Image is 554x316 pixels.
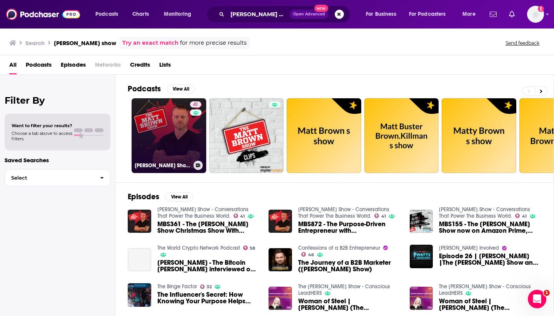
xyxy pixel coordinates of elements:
[308,253,314,257] span: 46
[132,9,149,20] span: Charts
[439,253,541,266] a: Episode 26 | Matt Brown |The Matt Brown Show and Digital Kung Fu
[544,290,550,296] span: 1
[298,206,389,219] a: Matt Brown Show - Conversations That Power The Business World.
[366,9,396,20] span: For Business
[6,7,80,22] img: Podchaser - Follow, Share and Rate Podcasts
[135,162,190,169] h3: [PERSON_NAME] Show - Conversations That Power The Business World.
[269,248,292,272] img: The Journey of a B2B Marketer (Matt Brown Show)
[381,215,386,218] span: 41
[164,9,191,20] span: Monitoring
[12,131,72,141] span: Choose a tab above to access filters.
[301,252,314,257] a: 46
[200,284,212,289] a: 32
[410,245,433,268] a: Episode 26 | Matt Brown |The Matt Brown Show and Digital Kung Fu
[457,8,485,20] button: open menu
[132,98,206,173] a: 41[PERSON_NAME] Show - Conversations That Power The Business World.
[374,213,386,218] a: 41
[234,213,245,218] a: 41
[127,8,154,20] a: Charts
[157,221,260,234] a: MBS361 - The Matt Brown Show Christmas Show With Special Guests
[269,210,292,233] img: MBS872 - The Purpose-Driven Entrepreneur with Timmy Bauer & The Matt Brown Show
[439,221,541,234] span: MBS155 - The [PERSON_NAME] Show now on Amazon Prime, Season One: Grit, Guts & Glory
[167,84,195,94] button: View All
[12,123,72,128] span: Want to filter your results?
[243,245,255,250] a: 58
[128,84,161,94] h2: Podcasts
[157,221,260,234] span: MBS361 - The [PERSON_NAME] Show Christmas Show With Special Guests
[157,291,260,304] span: The Influencer's Secret: How Knowing Your Purpose Helps Your Podcasting With [PERSON_NAME] Of The...
[527,6,544,23] img: User Profile
[538,6,544,12] svg: Add a profile image
[95,59,121,74] span: Networks
[26,59,52,74] a: Podcasts
[409,9,446,20] span: For Podcasters
[439,253,541,266] span: Episode 26 | [PERSON_NAME] |The [PERSON_NAME] Show and Digital Kung Fu
[410,210,433,233] a: MBS155 - The Matt Brown Show now on Amazon Prime, Season One: Grit, Guts & Glory
[528,290,546,308] iframe: Intercom live chat
[95,9,118,20] span: Podcasts
[9,59,17,74] a: All
[439,221,541,234] a: MBS155 - The Matt Brown Show now on Amazon Prime, Season One: Grit, Guts & Glory
[503,40,542,46] button: Send feedback
[214,5,358,23] div: Search podcasts, credits, & more...
[298,298,400,311] span: Woman of Steel | [PERSON_NAME] (The [PERSON_NAME] Show | Host)
[360,8,406,20] button: open menu
[190,101,201,108] a: 41
[527,6,544,23] span: Logged in as rpearson
[25,39,45,47] h3: Search
[157,245,240,251] a: The World Crypto Network Podcast
[404,8,457,20] button: open menu
[128,192,193,202] a: EpisodesView All
[165,192,193,202] button: View All
[159,59,171,74] a: Lists
[269,287,292,310] img: Woman of Steel | Matt Brown (The Matt Brown Show | Host)
[122,39,179,47] a: Try an exact match
[128,192,159,202] h2: Episodes
[128,84,195,94] a: PodcastsView All
[180,39,247,47] span: for more precise results
[462,9,476,20] span: More
[298,283,390,296] a: The Carmen Murray Show - Conscious LeadHERS
[290,10,329,19] button: Open AdvancedNew
[487,8,500,21] a: Show notifications dropdown
[515,213,527,218] a: 41
[157,259,260,272] a: Adam Meister - The Bitcoin Meister interviewed on The Matt Brown Show
[159,8,201,20] button: open menu
[5,95,110,106] h2: Filter By
[506,8,518,21] a: Show notifications dropdown
[157,259,260,272] span: [PERSON_NAME] - The Bitcoin [PERSON_NAME] interviewed on The [PERSON_NAME] Show
[439,298,541,311] a: Woman of Steel | Matt Brown (The Matt Brown Show | Host)
[439,245,499,251] a: Watts Involved
[128,248,151,272] a: Adam Meister - The Bitcoin Meister interviewed on The Matt Brown Show
[522,215,527,218] span: 41
[527,6,544,23] button: Show profile menu
[193,101,198,109] span: 41
[61,59,86,74] a: Episodes
[439,298,541,311] span: Woman of Steel | [PERSON_NAME] (The [PERSON_NAME] Show | Host)
[5,175,94,180] span: Select
[54,39,116,47] h3: [PERSON_NAME] show
[207,285,212,289] span: 32
[128,210,151,233] img: MBS361 - The Matt Brown Show Christmas Show With Special Guests
[227,8,290,20] input: Search podcasts, credits, & more...
[5,169,110,187] button: Select
[128,283,151,307] img: The Influencer's Secret: How Knowing Your Purpose Helps Your Podcasting With Matt Brown Of The Ma...
[157,291,260,304] a: The Influencer's Secret: How Knowing Your Purpose Helps Your Podcasting With Matt Brown Of The Ma...
[298,221,400,234] span: MBS872 - The Purpose-Driven Entrepreneur with [PERSON_NAME] & The [PERSON_NAME] Show
[298,221,400,234] a: MBS872 - The Purpose-Driven Entrepreneur with Timmy Bauer & The Matt Brown Show
[298,259,400,272] a: The Journey of a B2B Marketer (Matt Brown Show)
[439,283,531,296] a: The Carmen Murray Show - Conscious LeadHERS
[240,215,245,218] span: 41
[410,287,433,310] img: Woman of Steel | Matt Brown (The Matt Brown Show | Host)
[90,8,128,20] button: open menu
[298,245,380,251] a: Confessions of a B2B Entrepreneur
